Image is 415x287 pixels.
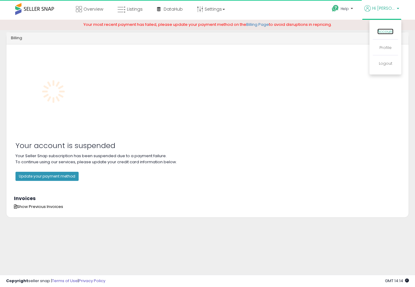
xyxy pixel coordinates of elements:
a: Terms of Use [52,278,78,284]
button: Update your payment method [15,172,79,181]
p: Your Seller Snap subscription has been suspended due to a payment failure. To continue using our ... [15,153,400,187]
span: Listings [127,6,143,12]
h2: Your account is suspended [15,142,400,150]
span: 2025-09-14 14:14 GMT [385,278,409,284]
span: Hi [PERSON_NAME] [372,5,395,11]
i: Get Help [332,5,339,12]
a: Logout [379,61,392,66]
span: DataHub [164,6,183,12]
a: Hi [PERSON_NAME] [364,5,399,19]
span: Help [341,6,349,11]
div: Billing [6,32,409,44]
span: Your most recent payment has failed, please update your payment method on the to avoid disruption... [83,22,332,27]
span: Show Previous Invoices [14,204,63,209]
a: Profile [379,45,392,50]
strong: Copyright [6,278,28,284]
a: Privacy Policy [79,278,105,284]
h3: Invoices [14,196,401,201]
a: Account [377,29,393,34]
span: Overview [83,6,103,12]
div: seller snap | | [6,278,105,284]
a: Billing Page [246,22,269,27]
